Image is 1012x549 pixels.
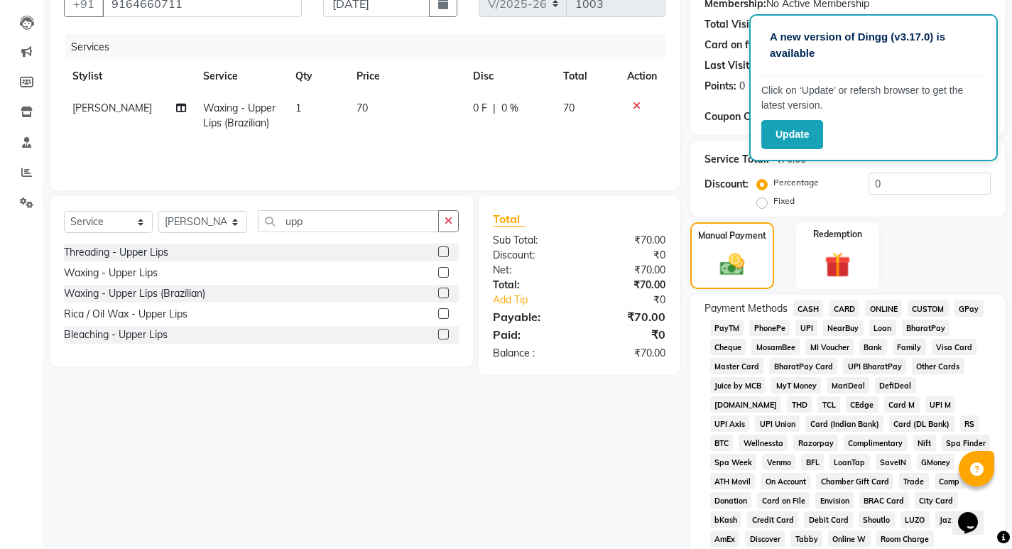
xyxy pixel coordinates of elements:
[464,60,555,92] th: Disc
[710,454,757,470] span: Spa Week
[65,34,676,60] div: Services
[773,176,819,189] label: Percentage
[770,29,977,61] p: A new version of Dingg (v3.17.0) is available
[762,454,795,470] span: Venmo
[942,435,991,451] span: Spa Finder
[846,396,878,413] span: CEdge
[793,300,824,317] span: CASH
[954,300,984,317] span: GPay
[579,233,675,248] div: ₹70.00
[790,531,822,547] span: Tabby
[704,79,736,94] div: Points:
[64,245,168,260] div: Threading - Upper Lips
[917,454,955,470] span: GMoney
[710,377,766,393] span: Juice by MCB
[908,300,949,317] span: CUSTOM
[801,454,824,470] span: BFL
[816,473,893,489] span: Chamber Gift Card
[787,396,812,413] span: THD
[813,228,862,241] label: Redemption
[704,58,752,73] div: Last Visit:
[773,195,795,207] label: Fixed
[710,415,750,432] span: UPI Axis
[912,358,964,374] span: Other Cards
[771,377,821,393] span: MyT Money
[935,473,964,489] span: Comp
[357,102,368,114] span: 70
[295,102,301,114] span: 1
[482,248,579,263] div: Discount:
[72,102,152,114] span: [PERSON_NAME]
[704,17,761,32] div: Total Visits:
[793,435,838,451] span: Razorpay
[925,396,956,413] span: UPI M
[902,320,950,336] span: BharatPay
[704,152,769,167] div: Service Total:
[348,60,464,92] th: Price
[859,339,887,355] span: Bank
[769,358,837,374] span: BharatPay Card
[757,492,810,509] span: Card on File
[739,79,745,94] div: 0
[710,358,764,374] span: Master Card
[64,60,195,92] th: Stylist
[859,511,895,528] span: Shoutlo
[579,263,675,278] div: ₹70.00
[884,396,920,413] span: Card M
[710,473,756,489] span: ATH Movil
[555,60,618,92] th: Total
[482,308,579,325] div: Payable:
[805,339,854,355] span: MI Voucher
[482,233,579,248] div: Sub Total:
[761,473,810,489] span: On Account
[482,346,579,361] div: Balance :
[761,120,823,149] button: Update
[889,415,954,432] span: Card (DL Bank)
[875,377,916,393] span: DefiDeal
[710,396,782,413] span: [DOMAIN_NAME]
[579,326,675,343] div: ₹0
[710,492,752,509] span: Donation
[952,492,998,535] iframe: chat widget
[64,286,205,301] div: Waxing - Upper Lips (Brazilian)
[482,293,595,308] a: Add Tip
[203,102,276,129] span: Waxing - Upper Lips (Brazilian)
[710,511,742,528] span: bKash
[579,346,675,361] div: ₹70.00
[761,83,986,113] p: Click on ‘Update’ or refersh browser to get the latest version.
[844,435,908,451] span: Complimentary
[915,492,958,509] span: City Card
[751,339,800,355] span: MosamBee
[258,210,439,232] input: Search or Scan
[865,300,902,317] span: ONLINE
[804,511,853,528] span: Debit Card
[747,511,798,528] span: Credit Card
[893,339,926,355] span: Family
[482,263,579,278] div: Net:
[710,339,746,355] span: Cheque
[704,301,788,316] span: Payment Methods
[493,212,526,227] span: Total
[755,415,800,432] span: UPI Union
[795,320,817,336] span: UPI
[64,266,158,281] div: Waxing - Upper Lips
[287,60,349,92] th: Qty
[579,248,675,263] div: ₹0
[64,307,187,322] div: Rica / Oil Wax - Upper Lips
[805,415,883,432] span: Card (Indian Bank)
[901,511,930,528] span: LUZO
[710,320,744,336] span: PayTM
[501,101,518,116] span: 0 %
[749,320,790,336] span: PhonePe
[913,435,936,451] span: Nift
[828,531,871,547] span: Online W
[579,278,675,293] div: ₹70.00
[817,249,859,281] img: _gift.svg
[935,511,981,528] span: Jazz Cash
[579,308,675,325] div: ₹70.00
[712,251,752,279] img: _cash.svg
[493,101,496,116] span: |
[815,492,854,509] span: Envision
[195,60,287,92] th: Service
[876,531,934,547] span: Room Charge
